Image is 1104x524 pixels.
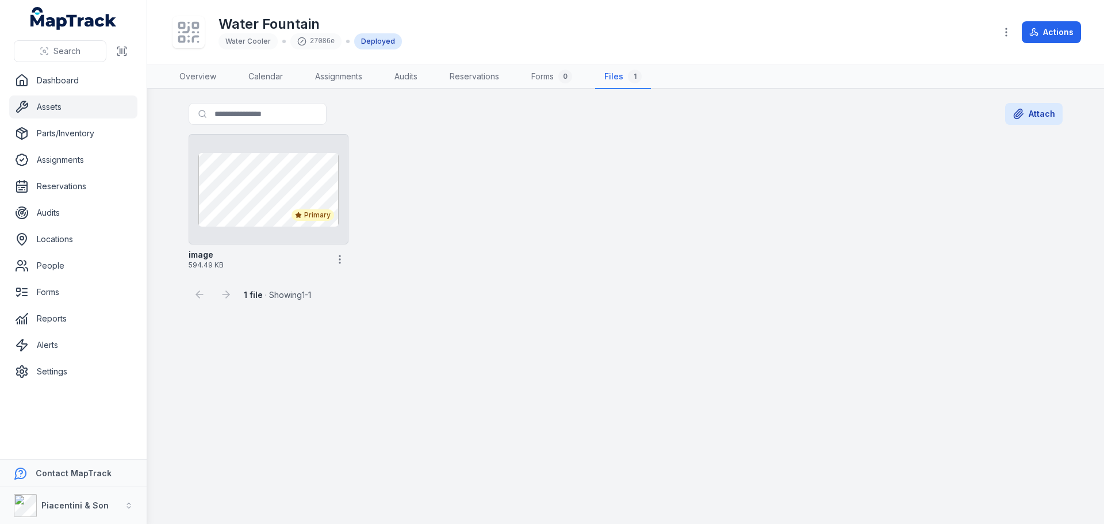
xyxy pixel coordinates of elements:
a: Assets [9,95,137,118]
a: Forms0 [522,65,581,89]
a: Assignments [9,148,137,171]
a: Audits [385,65,427,89]
button: Attach [1005,103,1063,125]
a: Settings [9,360,137,383]
a: Overview [170,65,225,89]
a: Audits [9,201,137,224]
a: Forms [9,281,137,304]
strong: 1 file [244,290,263,300]
a: Reservations [440,65,508,89]
strong: image [189,249,213,261]
a: Assignments [306,65,371,89]
strong: Contact MapTrack [36,468,112,478]
div: 0 [558,70,572,83]
span: Search [53,45,80,57]
a: Files1 [595,65,651,89]
span: Water Cooler [225,37,271,45]
a: Parts/Inventory [9,122,137,145]
span: 594.49 KB [189,261,327,270]
a: Reports [9,307,137,330]
div: 27086e [290,33,342,49]
div: Deployed [354,33,402,49]
div: 1 [628,70,642,83]
h1: Water Fountain [218,15,402,33]
a: Locations [9,228,137,251]
a: Reservations [9,175,137,198]
strong: Piacentini & Son [41,500,109,510]
button: Actions [1022,21,1081,43]
span: · Showing 1 - 1 [244,290,311,300]
a: MapTrack [30,7,117,30]
a: Alerts [9,334,137,357]
a: Calendar [239,65,292,89]
a: Dashboard [9,69,137,92]
a: People [9,254,137,277]
button: Search [14,40,106,62]
div: Primary [292,209,334,221]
